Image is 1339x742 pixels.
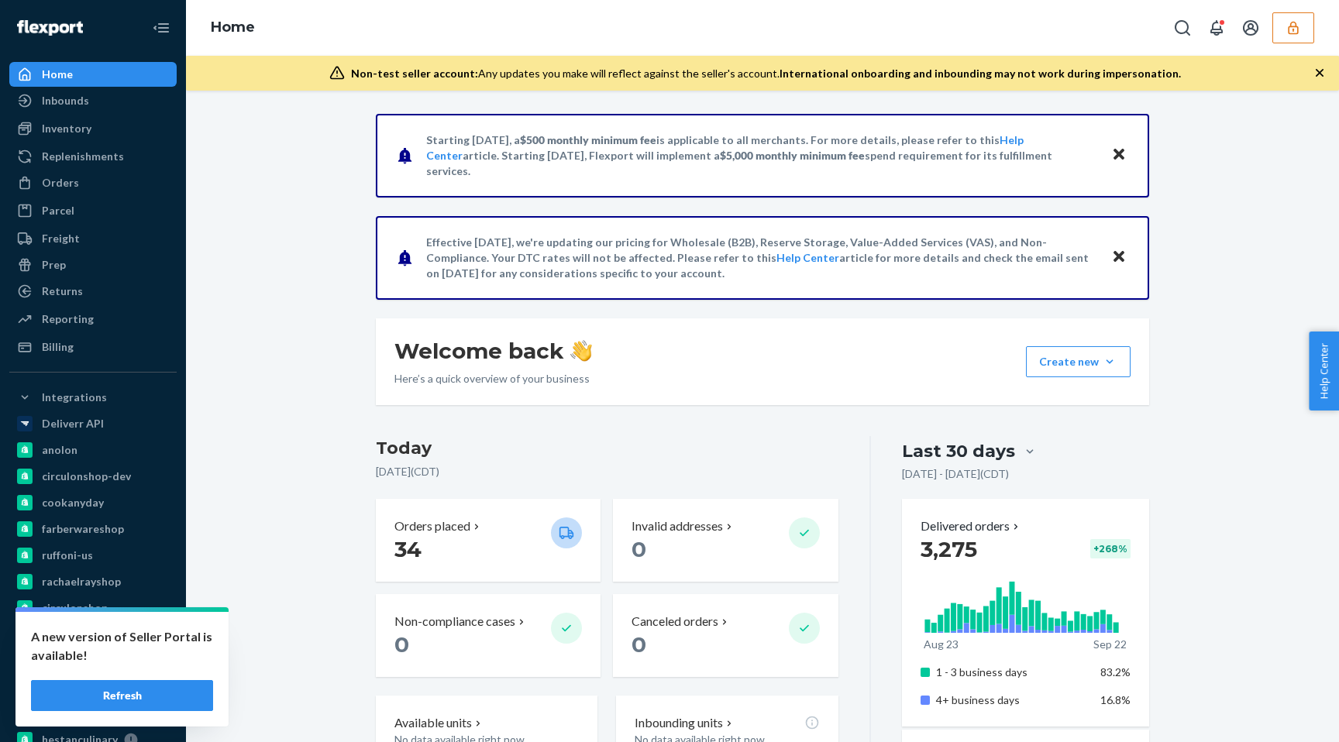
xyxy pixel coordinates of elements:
a: [PERSON_NAME]-com [9,675,177,699]
div: Any updates you make will reflect against the seller's account. [351,66,1181,81]
a: Returns [9,279,177,304]
span: 0 [394,631,409,658]
button: Open account menu [1235,12,1266,43]
a: potsandpansshop [9,622,177,647]
p: Effective [DATE], we're updating our pricing for Wholesale (B2B), Reserve Storage, Value-Added Se... [426,235,1096,281]
div: Deliverr API [42,416,104,431]
a: Home [9,62,177,87]
button: Close [1109,144,1129,167]
button: Delivered orders [921,517,1022,535]
a: Help Center [776,251,839,264]
p: Here’s a quick overview of your business [394,371,592,386]
a: Deliverr API [9,411,177,436]
a: cookanyday [9,490,177,515]
div: ruffoni-us [42,548,93,563]
button: Refresh [31,680,213,711]
div: + 268 % [1090,539,1131,558]
a: Freight [9,226,177,251]
p: A new version of Seller Portal is available! [31,627,213,665]
button: Help Center [1309,331,1339,411]
div: Inbounds [42,93,89,108]
div: circulonshop [42,600,108,616]
a: Inventory [9,116,177,141]
a: Replenishments [9,144,177,169]
h3: Today [376,436,838,461]
div: anolon [42,442,77,458]
span: 83.2% [1100,665,1131,678]
button: Non-compliance cases 0 [376,594,601,677]
span: $500 monthly minimum fee [520,133,656,146]
button: Canceled orders 0 [613,594,838,677]
a: anolon [9,438,177,462]
div: Parcel [42,203,74,218]
div: farberwareshop [42,521,124,537]
p: [DATE] - [DATE] ( CDT ) [902,466,1009,482]
p: Available units [394,714,472,732]
button: Open Search Box [1167,12,1198,43]
p: Sep 22 [1093,637,1127,652]
a: circulonshop-dev [9,464,177,489]
ol: breadcrumbs [198,5,267,50]
iframe: Opens a widget where you can chat to one of our agents [1238,696,1324,734]
span: Non-test seller account: [351,67,478,80]
a: Prep [9,252,177,277]
p: 1 - 3 business days [936,665,1089,680]
p: Starting [DATE], a is applicable to all merchants. For more details, please refer to this article... [426,132,1096,179]
img: hand-wave emoji [570,340,592,362]
a: Home [211,19,255,36]
p: [DATE] ( CDT ) [376,464,838,479]
a: farberwareshop [9,517,177,541]
p: Orders placed [394,517,470,535]
button: Create new [1026,346,1131,377]
button: Invalid addresses 0 [613,499,838,582]
span: 16.8% [1100,693,1131,706]
div: Home [42,67,73,82]
button: Open notifications [1201,12,1232,43]
div: Billing [42,339,74,355]
button: Close [1109,246,1129,269]
span: 34 [394,536,422,562]
img: Flexport logo [17,20,83,36]
span: 3,275 [921,536,977,562]
div: circulonshop-dev [42,469,131,484]
div: Inventory [42,121,91,136]
a: ruffoni-us [9,543,177,568]
p: Non-compliance cases [394,613,515,630]
a: circulonshop [9,596,177,620]
div: cookanyday [42,495,104,510]
p: Inbounding units [635,714,723,732]
div: Integrations [42,390,107,405]
a: Billing [9,335,177,359]
a: Reporting [9,307,177,331]
p: Aug 23 [924,637,959,652]
a: rachaelrayshop [9,569,177,594]
a: Inbounds [9,88,177,113]
a: anonlon-dev [9,701,177,726]
h1: Welcome back [394,337,592,365]
p: Canceled orders [632,613,718,630]
p: Invalid addresses [632,517,723,535]
div: Returns [42,283,83,299]
div: Last 30 days [902,439,1015,463]
span: International onboarding and inbounding may not work during impersonation. [780,67,1181,80]
div: Prep [42,257,66,273]
div: rachaelrayshop [42,574,121,589]
div: Freight [42,231,80,246]
div: Reporting [42,311,94,327]
span: $5,000 monthly minimum fee [720,149,865,162]
a: rachaelrayshop-dev [9,648,177,673]
a: Orders [9,170,177,195]
button: Integrations [9,385,177,410]
button: Orders placed 34 [376,499,601,582]
button: Close Navigation [146,12,177,43]
div: Orders [42,175,79,191]
p: 4+ business days [936,692,1089,708]
div: Replenishments [42,149,124,164]
a: Parcel [9,198,177,223]
span: 0 [632,631,646,658]
span: 0 [632,536,646,562]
